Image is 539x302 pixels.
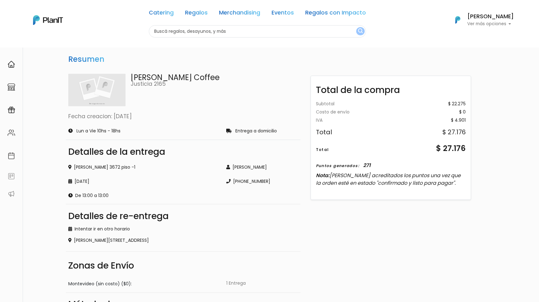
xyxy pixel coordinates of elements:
[316,147,329,152] div: Total
[68,178,219,185] div: [DATE]
[316,110,350,114] div: Costo de envío
[311,78,471,97] div: Total de la compra
[226,164,298,171] div: [PERSON_NAME]
[235,129,277,133] p: Entrega a domicilio
[448,102,466,106] div: $ 22.275
[66,52,107,67] h3: Resumen
[272,10,294,18] a: Eventos
[68,74,126,107] img: planit_placeholder-9427b205c7ae5e9bf800e9d23d5b17a34c4c1a44177066c4629bad40f2d9547d.png
[68,192,219,199] div: De 13:00 a 13:00
[131,74,298,81] p: [PERSON_NAME] Coffee
[149,25,366,38] input: Buscá regalos, desayunos, y más
[459,110,466,114] div: $ 0
[316,171,461,186] span: [PERSON_NAME] acreditados los puntos una vez que la orden esté en estado "confirmado y listo para...
[358,28,363,34] img: search_button-432b6d5273f82d61273b3651a40e1bd1b912527efae98b1b7a1b2c0702e16a8d.svg
[8,129,15,136] img: people-662611757002400ad9ed0e3c099ab2801c6687ba6c219adb57efc949bc21e19d.svg
[8,106,15,114] img: campaigns-02234683943229c281be62815700db0a1741e53638e28bf9629b52c665b00959.svg
[76,129,121,133] p: Lun a Vie 10hs - 18hs
[316,129,332,135] div: Total
[8,172,15,180] img: feedback-78b5a0c8f98aac82b08bfc38622c3050aee476f2c9584af64705fc4e61158814.svg
[451,13,465,27] img: PlanIt Logo
[442,129,466,135] div: $ 27.176
[68,164,219,171] div: [PERSON_NAME] 3672 piso -1
[33,15,63,25] img: PlanIt Logo
[467,22,514,26] p: Ver más opciones
[316,171,466,187] p: Nota:
[451,118,466,122] div: $ 4.901
[68,237,298,244] div: [PERSON_NAME][STREET_ADDRESS]
[149,10,174,18] a: Catering
[8,61,15,68] img: home-e721727adea9d79c4d83392d1f703f7f8bce08238fde08b1acbfd93340b81755.svg
[316,118,323,122] div: IVA
[8,83,15,91] img: marketplace-4ceaa7011d94191e9ded77b95e3339b90024bf715f7c57f8cf31f2d8c509eaba.svg
[8,190,15,198] img: partners-52edf745621dab592f3b2c58e3bca9d71375a7ef29c3b500c9f145b62cc070d4.svg
[316,163,359,168] div: Puntos generados:
[219,10,260,18] a: Merchandising
[68,226,298,232] div: Intentar ir en otro horario
[131,81,298,87] p: Justicia 2165
[226,178,298,185] div: [PHONE_NUMBER]
[68,212,298,221] div: Detalles de re-entrega
[68,281,132,287] label: Montevideo (sin costo) ($0):
[68,148,298,156] div: Detalles de la entrega
[316,102,334,106] div: Subtotal
[8,152,15,160] img: calendar-87d922413cdce8b2cf7b7f5f62616a5cf9e4887200fb71536465627b3292af00.svg
[467,14,514,20] h6: [PERSON_NAME]
[68,114,298,119] p: Fecha creacion: [DATE]
[447,12,514,28] button: PlanIt Logo [PERSON_NAME] Ver más opciones
[305,10,366,18] a: Regalos con Impacto
[68,259,298,272] div: Zonas de Envío
[436,142,466,154] div: $ 27.176
[363,161,371,169] div: 271
[226,280,246,287] label: 1 Entrega
[185,10,208,18] a: Regalos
